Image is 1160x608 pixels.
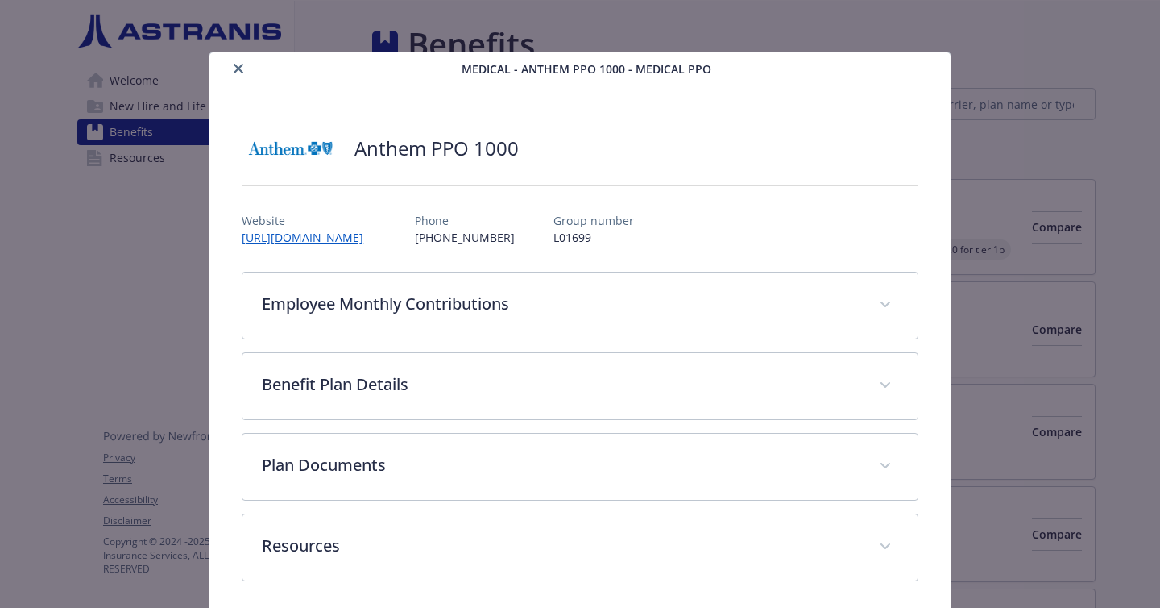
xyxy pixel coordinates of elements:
p: Phone [415,212,515,229]
p: Employee Monthly Contributions [262,292,860,316]
div: Employee Monthly Contributions [242,273,918,339]
div: Resources [242,514,918,581]
p: L01699 [553,229,634,246]
p: Website [242,212,376,229]
p: Group number [553,212,634,229]
img: Anthem Blue Cross [242,124,338,173]
div: Plan Documents [242,434,918,500]
p: Benefit Plan Details [262,373,860,397]
p: Plan Documents [262,453,860,477]
p: Resources [262,534,860,558]
p: [PHONE_NUMBER] [415,229,515,246]
span: Medical - Anthem PPO 1000 - Medical PPO [462,60,711,77]
h2: Anthem PPO 1000 [354,135,519,162]
button: close [229,59,248,78]
a: [URL][DOMAIN_NAME] [242,230,376,245]
div: Benefit Plan Details [242,353,918,419]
